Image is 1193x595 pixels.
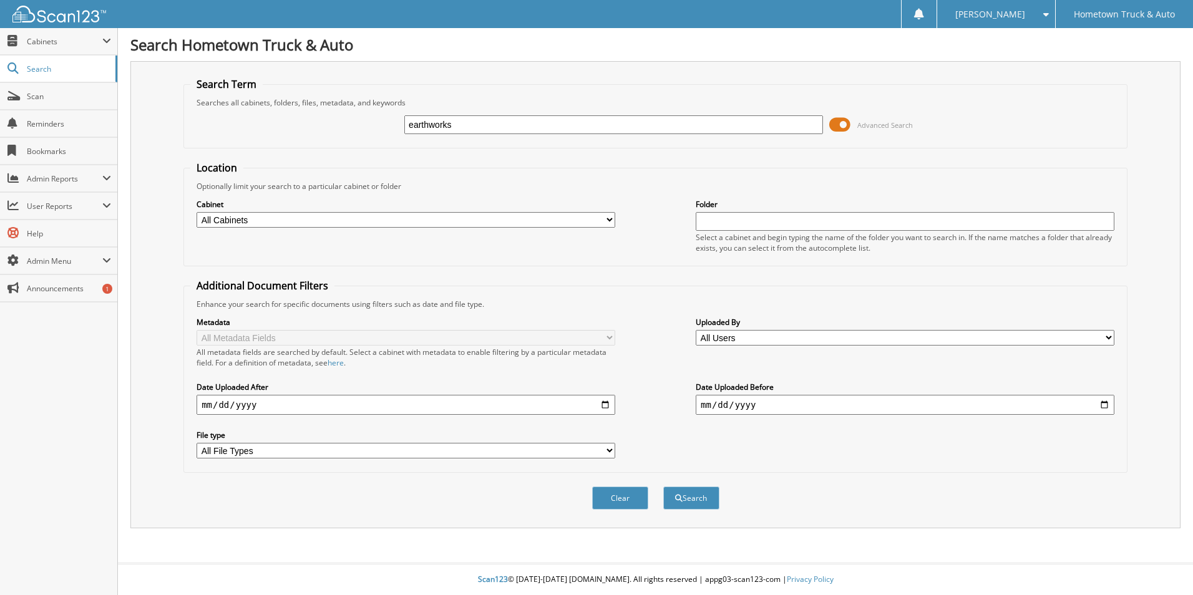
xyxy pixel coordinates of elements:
div: Select a cabinet and begin typing the name of the folder you want to search in. If the name match... [696,232,1114,253]
label: Cabinet [197,199,615,210]
span: Reminders [27,119,111,129]
span: Cabinets [27,36,102,47]
span: Bookmarks [27,146,111,157]
label: Folder [696,199,1114,210]
label: File type [197,430,615,440]
legend: Search Term [190,77,263,91]
a: here [328,357,344,368]
a: Privacy Policy [787,574,834,584]
span: Advanced Search [857,120,913,130]
legend: Additional Document Filters [190,279,334,293]
span: Announcements [27,283,111,294]
span: Admin Menu [27,256,102,266]
label: Date Uploaded Before [696,382,1114,392]
label: Metadata [197,317,615,327]
div: All metadata fields are searched by default. Select a cabinet with metadata to enable filtering b... [197,347,615,368]
span: [PERSON_NAME] [955,11,1025,18]
div: Searches all cabinets, folders, files, metadata, and keywords [190,97,1121,108]
button: Search [663,486,719,510]
label: Date Uploaded After [197,382,615,392]
input: end [696,395,1114,415]
img: scan123-logo-white.svg [12,6,106,22]
button: Clear [592,486,648,510]
legend: Location [190,161,243,175]
span: Admin Reports [27,173,102,184]
label: Uploaded By [696,317,1114,327]
div: Enhance your search for specific documents using filters such as date and file type. [190,299,1121,309]
span: Search [27,64,109,74]
span: Scan123 [478,574,508,584]
span: Scan [27,91,111,102]
span: Help [27,228,111,239]
h1: Search Hometown Truck & Auto [130,34,1181,55]
span: Hometown Truck & Auto [1074,11,1175,18]
div: © [DATE]-[DATE] [DOMAIN_NAME]. All rights reserved | appg03-scan123-com | [118,564,1193,595]
iframe: Chat Widget [1131,535,1193,595]
div: Optionally limit your search to a particular cabinet or folder [190,181,1121,191]
span: User Reports [27,201,102,211]
div: 1 [102,284,112,294]
input: start [197,395,615,415]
